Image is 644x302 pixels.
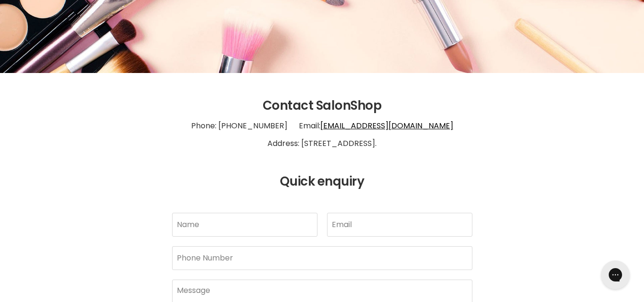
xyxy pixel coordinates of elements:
[12,99,632,113] h2: Contact SalonShop
[320,120,453,131] a: [EMAIL_ADDRESS][DOMAIN_NAME]
[12,175,632,189] h2: Quick enquiry
[596,257,634,292] iframe: Gorgias live chat messenger
[12,113,632,157] p: Phone: [PHONE_NUMBER] Email: Address: [STREET_ADDRESS].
